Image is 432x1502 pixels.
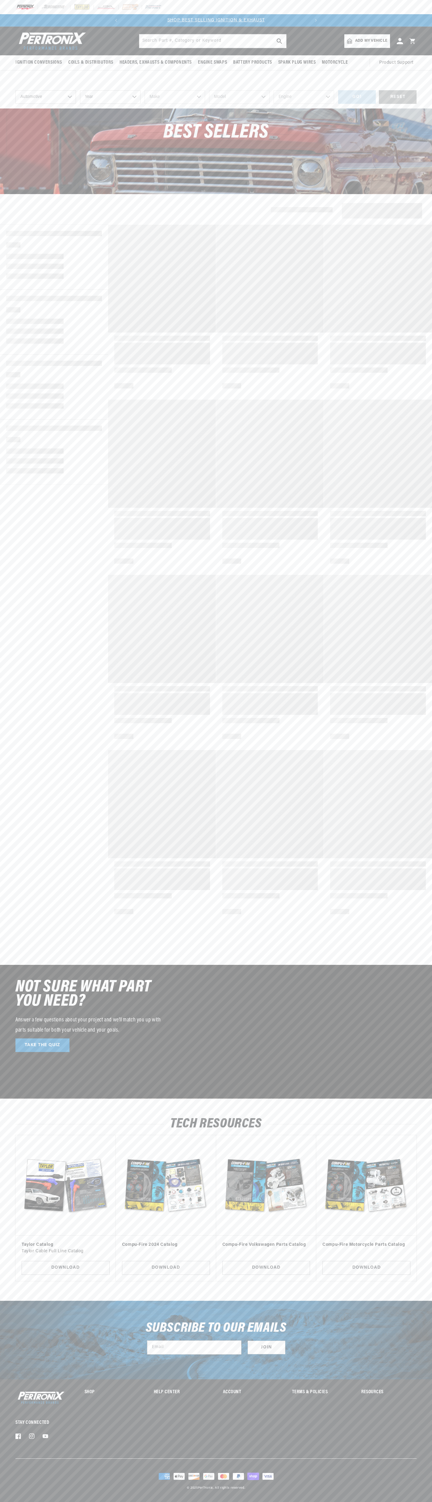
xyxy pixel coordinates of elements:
[322,1242,410,1248] h3: Compu-Fire Motorcycle Parts Catalog
[22,1242,110,1248] h3: Taylor Catalog
[15,1118,417,1130] h2: Tech resources
[222,1242,310,1248] h3: Compu-Fire Volkswagen Parts Catalog
[275,55,319,70] summary: Spark Plug Wires
[122,17,310,24] div: 1 of 2
[146,1322,287,1334] h3: Subscribe to our emails
[361,1390,417,1394] summary: Resources
[278,59,316,66] span: Spark Plug Wires
[322,59,348,66] span: Motorcycle
[322,1141,410,1229] img: Compu-Fire Motorcycle Parts Catalog
[80,90,141,104] select: Year
[230,55,275,70] summary: Battery Products
[322,1261,410,1275] a: Download
[122,1141,210,1229] img: Compu-Fire 2024 Catalog
[15,979,151,1010] span: NOT SURE WHAT PART YOU NEED?
[292,1390,347,1394] summary: Terms & policies
[154,1390,209,1394] summary: Help Center
[120,59,192,66] span: Headers, Exhausts & Components
[195,55,230,70] summary: Engine Swaps
[187,1486,214,1490] small: © 2025 .
[122,17,310,24] div: Announcement
[233,59,272,66] span: Battery Products
[116,55,195,70] summary: Headers, Exhausts & Components
[310,14,322,27] button: Translation missing: en.sections.announcements.next_announcement
[379,59,413,66] span: Product Support
[222,1141,310,1229] img: Compu-Fire Volkswagen Parts Catalog
[15,55,65,70] summary: Ignition Conversions
[209,90,270,104] select: Model
[15,90,76,104] select: Ride Type
[163,122,269,142] span: Best Sellers
[85,1390,140,1394] summary: Shop
[274,90,334,104] select: Engine
[15,59,62,66] span: Ignition Conversions
[344,34,390,48] a: Add my vehicle
[379,55,417,70] summary: Product Support
[122,1242,210,1248] h3: Compu-Fire 2024 Catalog
[22,1261,110,1275] a: Download
[319,55,351,70] summary: Motorcycle
[22,1248,110,1255] p: Taylor Cable Full Line Catalog
[110,14,122,27] button: Translation missing: en.sections.announcements.previous_announcement
[355,38,387,44] span: Add my vehicle
[379,90,417,104] div: RESET
[147,1341,241,1354] input: Email
[139,34,286,48] input: Search Part #, Category or Keyword
[15,1419,65,1426] p: Stay Connected
[15,1390,65,1405] img: Pertronix
[68,59,113,66] span: Coils & Distributors
[122,1261,210,1275] a: Download
[15,1017,161,1033] span: Answer a few questions about your project and we'll match you up with parts suitable for both you...
[65,55,116,70] summary: Coils & Distributors
[198,59,227,66] span: Engine Swaps
[222,1261,310,1275] a: Download
[15,1038,69,1052] a: TAKE THE QUIZ
[215,1486,245,1490] small: All rights reserved.
[198,1486,213,1490] a: PerTronix
[223,1390,278,1394] summary: Account
[22,1141,110,1229] img: Taylor Catalog
[145,90,205,104] select: Make
[273,34,286,48] button: search button
[15,30,86,52] img: Pertronix
[167,18,265,23] a: SHOP BEST SELLING IGNITION & EXHAUST
[248,1341,285,1355] button: Subscribe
